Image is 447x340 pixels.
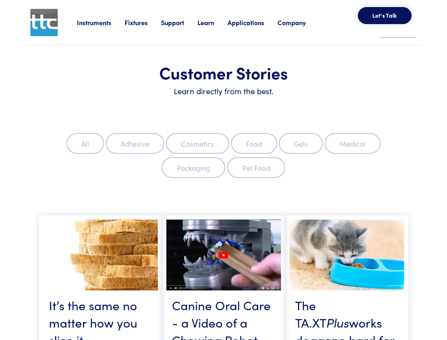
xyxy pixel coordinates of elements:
[43,86,404,97] h6: Learn directly from the best.
[326,313,349,331] em: Plus
[30,9,58,36] img: ttc_logo_1x1_v1.0.png
[166,133,229,154] label: Cosmetics
[228,18,277,27] a: Applications
[277,18,319,27] a: Company
[43,62,404,83] h1: Customer Stories
[231,133,277,154] label: Food
[290,220,404,290] img: catfood.jpg
[279,133,323,154] label: Gels
[197,18,228,27] a: Learn
[166,220,281,290] img: canine-oral-care-chewing-robot.jpg
[106,133,164,154] label: Adhesive
[125,18,161,27] a: Fixtures
[358,7,412,24] button: Let's Talk
[161,18,197,27] a: Support
[162,157,225,178] label: Packaging
[77,18,125,27] a: Instruments
[227,157,285,178] label: Pet Food
[67,133,104,154] label: All
[43,220,158,290] img: bread.jpg
[325,133,380,154] label: Medical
